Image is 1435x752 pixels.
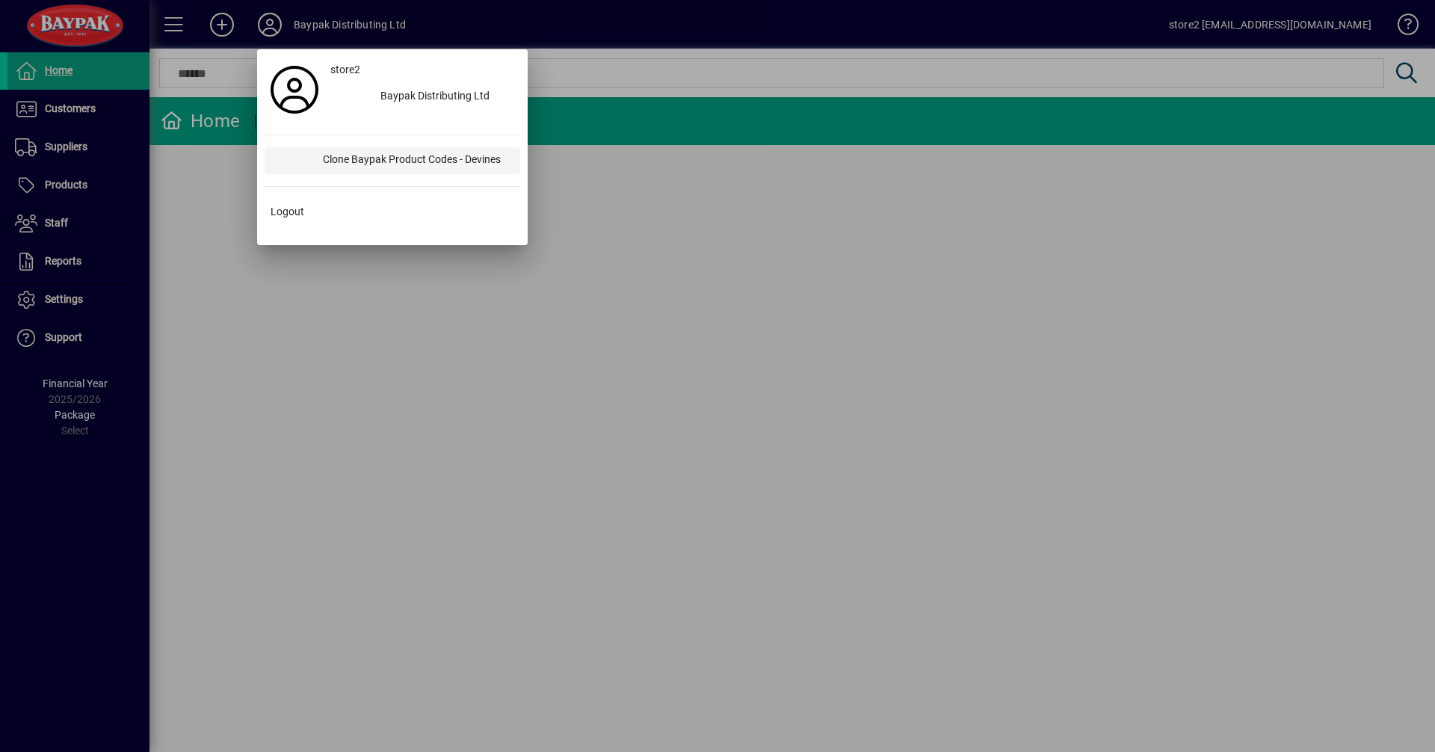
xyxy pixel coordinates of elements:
div: Clone Baypak Product Codes - Devines [311,147,520,174]
button: Clone Baypak Product Codes - Devines [265,147,520,174]
span: store2 [330,62,360,78]
span: Logout [271,204,304,220]
button: Logout [265,199,520,226]
div: Baypak Distributing Ltd [368,84,520,111]
button: Baypak Distributing Ltd [324,84,520,111]
a: Profile [265,76,324,103]
a: store2 [324,57,520,84]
